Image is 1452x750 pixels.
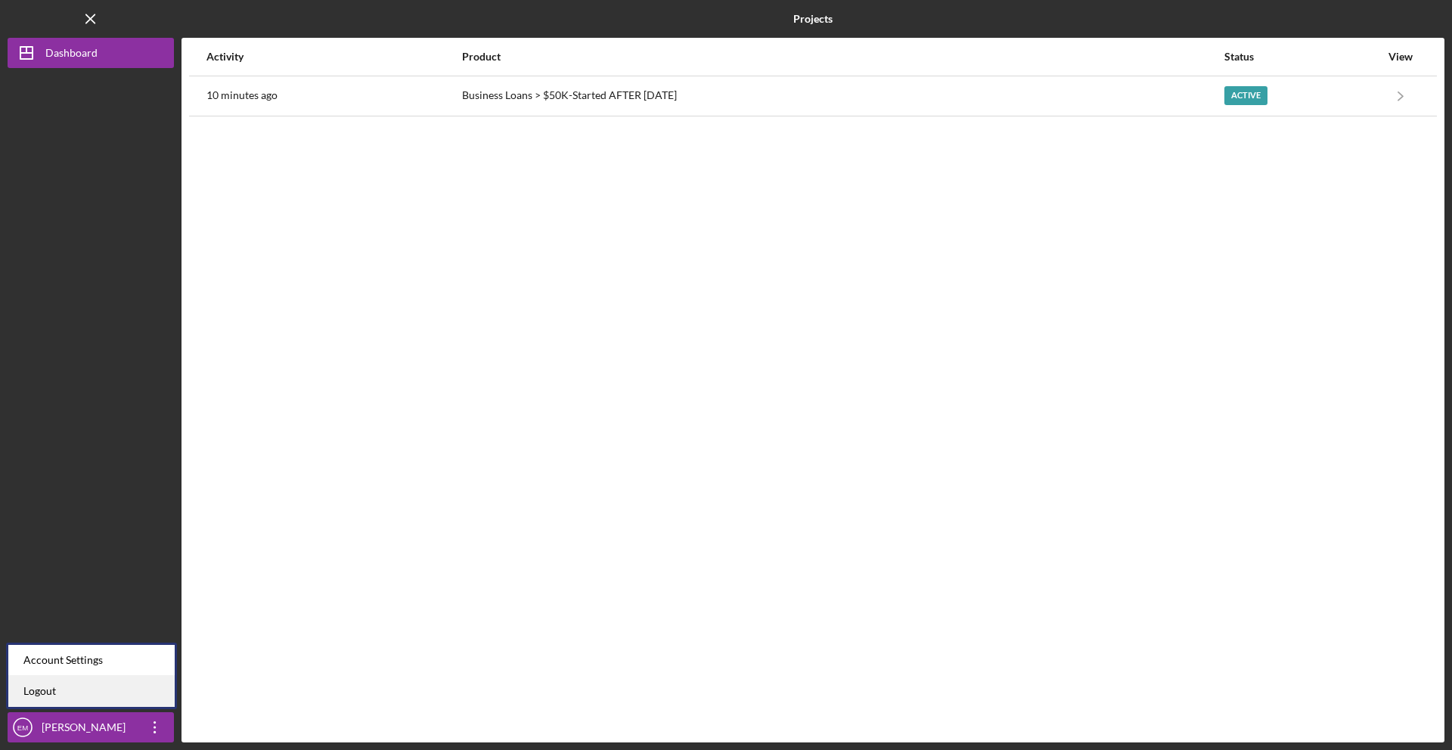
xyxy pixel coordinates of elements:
[1224,86,1267,105] div: Active
[793,13,833,25] b: Projects
[45,38,98,72] div: Dashboard
[38,712,136,746] div: [PERSON_NAME]
[462,77,1223,115] div: Business Loans > $50K-Started AFTER [DATE]
[206,89,278,101] time: 2025-10-10 19:48
[206,51,461,63] div: Activity
[17,724,28,732] text: EM
[8,38,174,68] button: Dashboard
[462,51,1223,63] div: Product
[1224,51,1380,63] div: Status
[8,712,174,742] button: EM[PERSON_NAME]
[8,645,175,676] div: Account Settings
[1382,51,1419,63] div: View
[8,676,175,707] a: Logout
